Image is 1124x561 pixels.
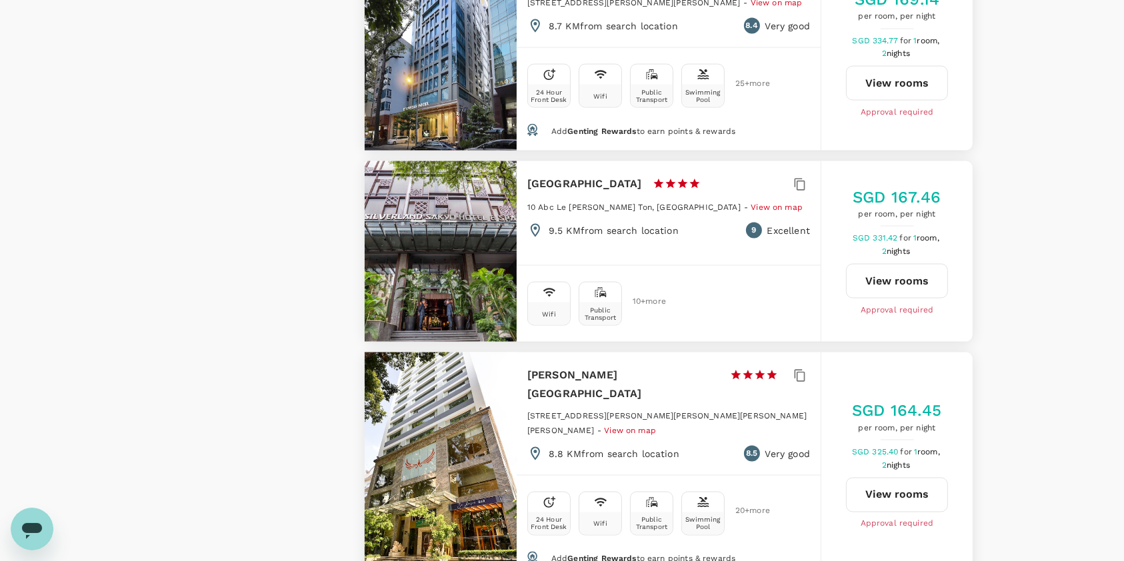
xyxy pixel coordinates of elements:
span: Approval required [861,304,934,317]
div: Swimming Pool [685,89,721,103]
p: Very good [765,19,810,33]
span: SGD 334.77 [853,36,901,45]
span: 8.4 [745,19,757,33]
div: Wifi [593,520,607,528]
span: per room, per night [853,208,941,221]
span: 10 + more [633,297,653,306]
div: Public Transport [633,89,670,103]
h5: SGD 164.45 [852,400,942,421]
span: 1 [914,447,942,456]
span: per room, per night [852,422,942,435]
span: SGD 331.42 [853,233,900,243]
span: 8.5 [746,447,757,460]
button: View rooms [846,66,948,101]
span: - [744,203,751,212]
span: for [900,233,913,243]
span: Add to earn points & rewards [551,127,735,136]
span: 1 [913,233,941,243]
p: 8.8 KM from search location [549,447,679,460]
div: 24 Hour Front Desk [531,89,567,103]
span: 2 [882,247,912,256]
span: room, [917,36,940,45]
span: nights [887,460,910,470]
span: 1 [914,36,942,45]
span: 10 Abc Le [PERSON_NAME] Ton, [GEOGRAPHIC_DATA] [527,203,741,212]
span: room, [917,447,940,456]
div: Wifi [593,93,607,100]
span: Genting Rewards [567,127,636,136]
p: Excellent [767,224,810,237]
h6: [GEOGRAPHIC_DATA] [527,175,642,193]
span: 2 [882,49,912,58]
span: 9 [751,224,756,237]
span: for [900,36,913,45]
h5: SGD 167.46 [853,187,941,208]
span: 2 [882,460,912,470]
iframe: Button to launch messaging window [11,508,53,550]
span: SGD 325.40 [852,447,901,456]
div: Public Transport [582,306,619,321]
span: View on map [751,203,803,212]
span: 20 + more [735,507,755,516]
p: 9.5 KM from search location [549,224,679,237]
span: nights [887,49,910,58]
button: View rooms [846,478,948,512]
div: 24 Hour Front Desk [531,516,567,531]
div: Swimming Pool [685,516,721,531]
span: 25 + more [735,79,755,88]
h6: [PERSON_NAME][GEOGRAPHIC_DATA] [527,366,719,403]
a: View on map [751,201,803,212]
span: - [597,426,604,435]
span: per room, per night [855,10,940,23]
span: nights [887,247,910,256]
a: View on map [604,424,656,435]
span: [STREET_ADDRESS][PERSON_NAME][PERSON_NAME][PERSON_NAME][PERSON_NAME] [527,411,807,435]
span: for [901,447,914,456]
div: Public Transport [633,516,670,531]
span: room, [917,233,939,243]
button: View rooms [846,264,948,298]
span: Approval required [861,518,934,531]
span: Approval required [861,106,934,119]
p: 8.7 KM from search location [549,19,678,33]
span: View on map [604,426,656,435]
div: Wifi [542,310,556,318]
p: Very good [765,447,810,460]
